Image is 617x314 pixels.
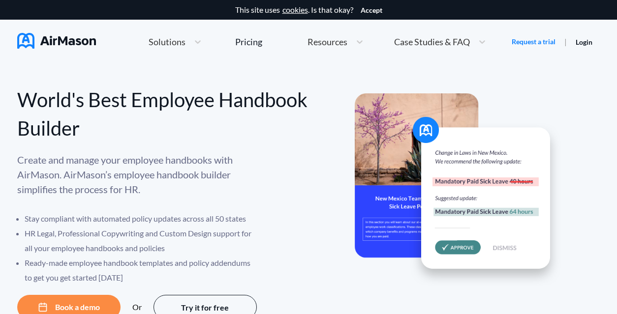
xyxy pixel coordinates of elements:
p: Create and manage your employee handbooks with AirMason. AirMason’s employee handbook builder sim... [17,152,258,197]
a: Request a trial [512,37,555,47]
a: Pricing [235,33,262,51]
img: hero-banner [355,93,561,286]
img: AirMason Logo [17,33,96,49]
div: Pricing [235,37,262,46]
span: Resources [308,37,347,46]
a: cookies [282,5,308,14]
span: Solutions [149,37,185,46]
span: | [564,37,567,46]
li: Stay compliant with automated policy updates across all 50 states [25,211,258,226]
div: World's Best Employee Handbook Builder [17,86,309,143]
li: Ready-made employee handbook templates and policy addendums to get you get started [DATE] [25,256,258,285]
span: Case Studies & FAQ [394,37,470,46]
button: Accept cookies [361,6,382,14]
li: HR Legal, Professional Copywriting and Custom Design support for all your employee handbooks and ... [25,226,258,256]
div: Or [132,303,142,312]
a: Login [576,38,592,46]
